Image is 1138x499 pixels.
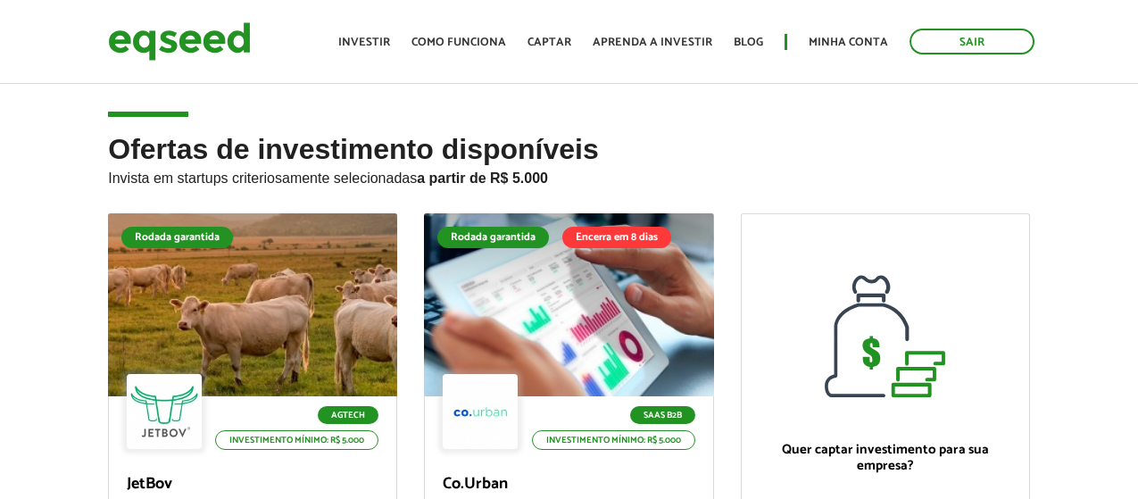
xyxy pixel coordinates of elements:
img: EqSeed [108,18,251,65]
p: Investimento mínimo: R$ 5.000 [532,430,695,450]
p: JetBov [127,475,378,495]
p: Agtech [318,406,378,424]
p: Quer captar investimento para sua empresa? [760,442,1011,474]
div: Rodada garantida [437,227,549,248]
a: Sair [910,29,1034,54]
a: Captar [527,37,571,48]
div: Rodada garantida [121,227,233,248]
a: Investir [338,37,390,48]
strong: a partir de R$ 5.000 [417,170,548,186]
p: Co.Urban [443,475,694,495]
h2: Ofertas de investimento disponíveis [108,134,1030,213]
a: Aprenda a investir [593,37,712,48]
a: Como funciona [411,37,506,48]
p: Investimento mínimo: R$ 5.000 [215,430,378,450]
a: Minha conta [809,37,888,48]
div: Encerra em 8 dias [562,227,671,248]
a: Blog [734,37,763,48]
p: Invista em startups criteriosamente selecionadas [108,165,1030,187]
p: SaaS B2B [630,406,695,424]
